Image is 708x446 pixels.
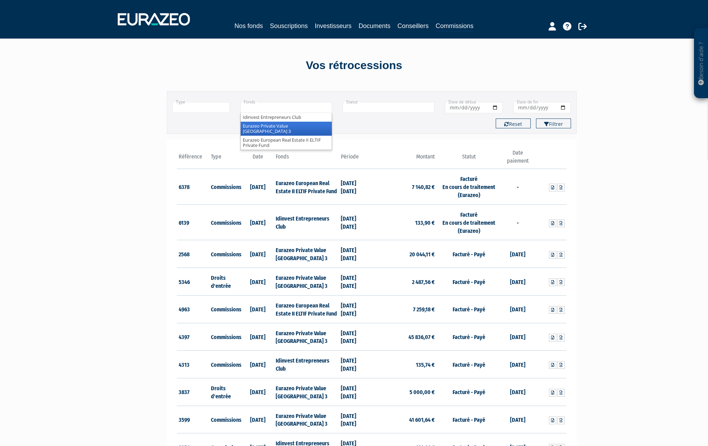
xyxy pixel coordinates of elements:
td: 4963 [177,295,209,323]
td: 5 000,00 € [372,378,437,406]
td: - [501,204,534,240]
td: Facturé En cours de traitement (Eurazeo) [437,169,501,205]
p: Besoin d'aide ? [697,32,705,95]
td: [DATE] [DATE] [339,295,372,323]
td: 2568 [177,240,209,268]
td: [DATE] [242,169,274,205]
td: Idinvest Entrepreneurs Club [274,351,339,378]
a: Investisseurs [315,21,351,31]
th: Statut [437,149,501,169]
td: Commissions [209,295,242,323]
li: Idinvest Entrepreneurs Club [241,113,332,122]
td: Facturé - Payé [437,378,501,406]
a: Commissions [436,21,474,32]
td: 135,74 € [372,351,437,378]
button: Reset [496,119,531,128]
td: [DATE] [501,323,534,351]
td: Commissions [209,240,242,268]
td: 3599 [177,406,209,433]
td: 7 140,82 € [372,169,437,205]
td: 133,90 € [372,204,437,240]
td: [DATE] [DATE] [339,406,372,433]
td: [DATE] [DATE] [339,378,372,406]
th: Type [209,149,242,169]
td: [DATE] [DATE] [339,323,372,351]
td: Commissions [209,169,242,205]
td: Eurazeo European Real Estate II ELTIF Private Fund [274,169,339,205]
li: Eurazeo Private Value [GEOGRAPHIC_DATA] 3 [241,122,332,136]
td: [DATE] [501,295,534,323]
td: Facturé - Payé [437,240,501,268]
div: Vos rétrocessions [154,58,554,74]
td: Facturé En cours de traitement (Eurazeo) [437,204,501,240]
td: [DATE] [242,204,274,240]
td: 2 487,56 € [372,268,437,296]
a: Documents [359,21,391,31]
td: [DATE] [501,378,534,406]
td: [DATE] [DATE] [339,204,372,240]
td: 4397 [177,323,209,351]
td: [DATE] [242,268,274,296]
th: Période [339,149,372,169]
td: 3837 [177,378,209,406]
td: [DATE] [501,406,534,433]
th: Montant [372,149,437,169]
li: Eurazeo European Real Estate II ELTIF Private Fund [241,136,332,150]
button: Filtrer [536,119,571,128]
td: 45 836,07 € [372,323,437,351]
td: [DATE] [DATE] [339,351,372,378]
td: Facturé - Payé [437,268,501,296]
td: [DATE] [242,378,274,406]
td: [DATE] [242,295,274,323]
td: Facturé - Payé [437,295,501,323]
td: [DATE] [501,268,534,296]
td: 6378 [177,169,209,205]
td: Eurazeo Private Value [GEOGRAPHIC_DATA] 3 [274,268,339,296]
td: Idinvest Entrepreneurs Club [274,204,339,240]
td: [DATE] [DATE] [339,240,372,268]
td: Eurazeo Private Value [GEOGRAPHIC_DATA] 3 [274,406,339,433]
td: 20 044,11 € [372,240,437,268]
td: 4313 [177,351,209,378]
td: [DATE] [DATE] [339,169,372,205]
td: Commissions [209,204,242,240]
td: 41 601,64 € [372,406,437,433]
td: Facturé - Payé [437,323,501,351]
td: 5346 [177,268,209,296]
a: Nos fonds [234,21,263,31]
td: [DATE] [501,351,534,378]
a: Conseillers [398,21,429,31]
td: [DATE] [242,323,274,351]
th: Référence [177,149,209,169]
th: Date [242,149,274,169]
th: Fonds [274,149,339,169]
td: Facturé - Payé [437,351,501,378]
td: Commissions [209,323,242,351]
td: Droits d'entrée [209,268,242,296]
td: [DATE] [242,406,274,433]
td: [DATE] [242,351,274,378]
td: [DATE] [242,240,274,268]
td: Commissions [209,406,242,433]
td: 6139 [177,204,209,240]
img: 1732889491-logotype_eurazeo_blanc_rvb.png [118,13,190,26]
td: 7 259,18 € [372,295,437,323]
td: Eurazeo Private Value [GEOGRAPHIC_DATA] 3 [274,378,339,406]
td: - [501,169,534,205]
a: Souscriptions [270,21,308,31]
td: Droits d'entrée [209,378,242,406]
td: Commissions [209,351,242,378]
td: [DATE] [501,240,534,268]
td: [DATE] [DATE] [339,268,372,296]
td: Eurazeo Private Value [GEOGRAPHIC_DATA] 3 [274,240,339,268]
td: Eurazeo Private Value [GEOGRAPHIC_DATA] 3 [274,323,339,351]
td: Facturé - Payé [437,406,501,433]
th: Date paiement [501,149,534,169]
td: Eurazeo European Real Estate II ELTIF Private Fund [274,295,339,323]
